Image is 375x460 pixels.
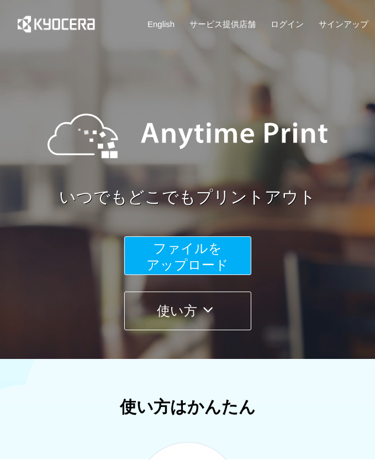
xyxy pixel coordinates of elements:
[319,18,368,30] a: サインアップ
[146,241,229,272] span: ファイルを ​​アップロード
[189,18,256,30] a: サービス提供店舗
[124,292,251,330] button: 使い方
[271,18,304,30] a: ログイン
[147,18,175,30] a: English
[124,236,251,275] button: ファイルを​​アップロード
